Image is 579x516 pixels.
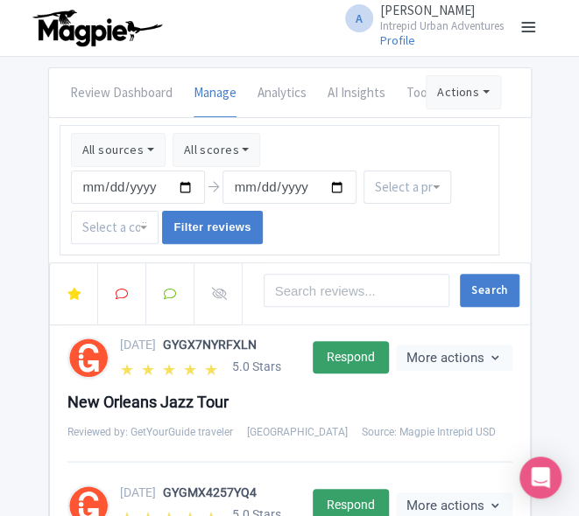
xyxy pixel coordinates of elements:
div: Open Intercom Messenger [519,457,561,499]
a: Review Dashboard [70,69,173,118]
span: A [345,4,373,32]
a: Tools [406,69,436,118]
input: Select a collection [82,220,147,235]
span: ★ [183,358,201,375]
span: GYGMX4257YQ4 [163,485,257,499]
div: New Orleans Jazz Tour [67,390,512,414]
a: Respond [313,341,389,373]
span: [PERSON_NAME] [380,2,475,18]
a: Analytics [258,69,307,118]
button: All sources [71,133,166,168]
span: ★ [120,358,138,375]
a: Profile [380,32,415,48]
span: [GEOGRAPHIC_DATA] [247,424,348,440]
button: Search [460,274,519,307]
input: Select a product [375,179,440,195]
a: Manage [194,69,237,118]
span: ★ [141,358,159,375]
button: All scores [173,133,261,168]
small: Intrepid Urban Adventures [380,20,504,31]
span: Source: Magpie Intrepid USD [362,424,496,440]
input: Search reviews... [264,274,450,307]
span: 5.0 Stars [232,358,281,376]
div: [DATE] [120,336,302,354]
input: Filter reviews [162,211,263,244]
img: getyourguide-round-color-01-387e9c9c55baeb03044eb106b914ed38.svg [69,337,108,379]
span: ★ [204,358,222,375]
div: [DATE] [120,484,302,502]
a: A [PERSON_NAME] Intrepid Urban Adventures [335,3,504,31]
a: AI Insights [328,69,385,118]
button: More actions [396,345,512,372]
button: Actions [426,75,501,110]
span: GYGX7NYRFXLN [163,338,257,352]
span: Reviewed by: GetYourGuide traveler [67,424,233,440]
span: ★ [162,358,180,375]
img: logo-ab69f6fb50320c5b225c76a69d11143b.png [29,9,165,47]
